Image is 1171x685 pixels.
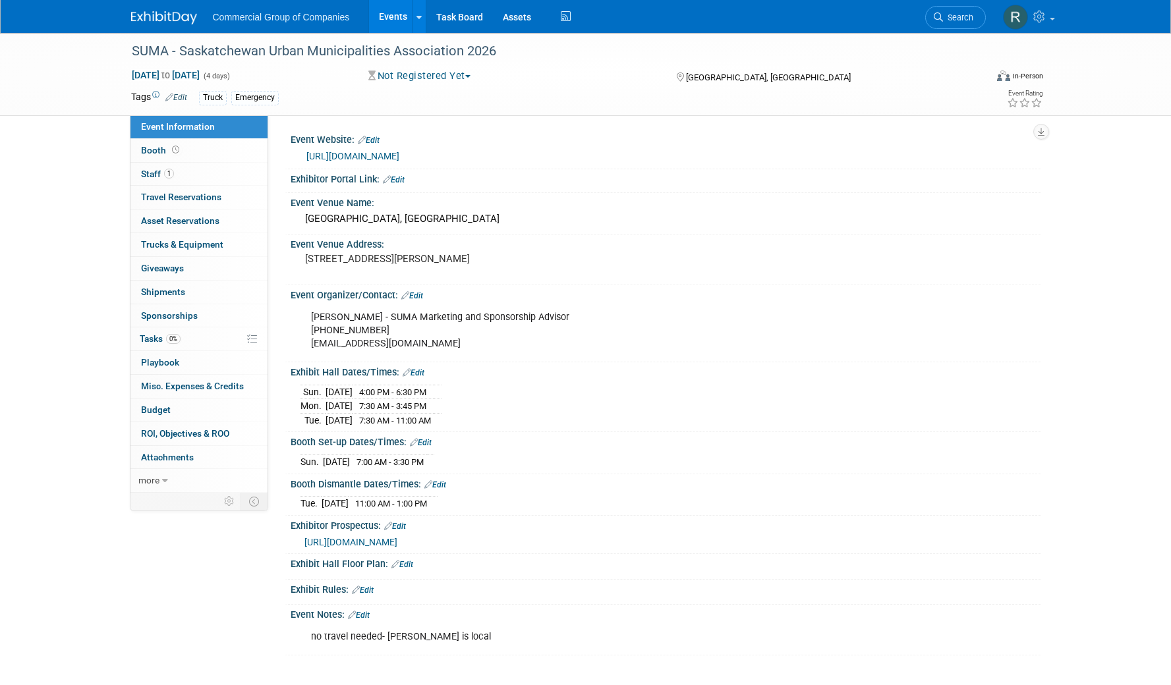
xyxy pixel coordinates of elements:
[130,327,268,350] a: Tasks0%
[291,193,1041,209] div: Event Venue Name:
[130,422,268,445] a: ROI, Objectives & ROO
[130,115,268,138] a: Event Information
[291,474,1041,491] div: Booth Dismantle Dates/Times:
[130,257,268,280] a: Giveaways
[130,186,268,209] a: Travel Reservations
[141,215,219,226] span: Asset Reservations
[130,469,268,492] a: more
[141,169,174,179] span: Staff
[131,11,197,24] img: ExhibitDay
[302,304,896,357] div: [PERSON_NAME] - SUMA Marketing and Sponsorship Advisor [PHONE_NUMBER] [EMAIL_ADDRESS][DOMAIN_NAME]
[383,175,405,184] a: Edit
[159,70,172,80] span: to
[1007,90,1042,97] div: Event Rating
[300,454,323,468] td: Sun.
[348,611,370,620] a: Edit
[300,413,326,427] td: Tue.
[131,90,187,105] td: Tags
[141,428,229,439] span: ROI, Objectives & ROO
[141,287,185,297] span: Shipments
[141,310,198,321] span: Sponsorships
[291,432,1041,449] div: Booth Set-up Dates/Times:
[943,13,973,22] span: Search
[304,537,397,547] a: [URL][DOMAIN_NAME]
[410,438,432,447] a: Edit
[291,605,1041,622] div: Event Notes:
[352,586,374,595] a: Edit
[359,387,426,397] span: 4:00 PM - 6:30 PM
[357,457,424,467] span: 7:00 AM - 3:30 PM
[359,416,431,425] span: 7:30 AM - 11:00 AM
[141,263,184,273] span: Giveaways
[141,121,215,132] span: Event Information
[213,12,350,22] span: Commercial Group of Companies
[199,91,227,105] div: Truck
[166,334,181,344] span: 0%
[925,6,986,29] a: Search
[306,151,399,161] a: [URL][DOMAIN_NAME]
[364,69,476,83] button: Not Registered Yet
[355,499,427,508] span: 11:00 AM - 1:00 PM
[130,233,268,256] a: Trucks & Equipment
[401,291,423,300] a: Edit
[359,401,426,411] span: 7:30 AM - 3:45 PM
[326,399,353,414] td: [DATE]
[138,475,159,485] span: more
[291,169,1041,186] div: Exhibitor Portal Link:
[997,70,1010,81] img: Format-Inperson.png
[323,454,350,468] td: [DATE]
[130,446,268,469] a: Attachments
[300,209,1031,229] div: [GEOGRAPHIC_DATA], [GEOGRAPHIC_DATA]
[202,72,230,80] span: (4 days)
[291,516,1041,533] div: Exhibitor Prospectus:
[291,285,1041,302] div: Event Organizer/Contact:
[908,68,1044,88] div: Event Format
[141,145,182,155] span: Booth
[141,192,221,202] span: Travel Reservations
[131,69,200,81] span: [DATE] [DATE]
[291,580,1041,597] div: Exhibit Rules:
[326,413,353,427] td: [DATE]
[424,480,446,489] a: Edit
[130,139,268,162] a: Booth
[140,333,181,344] span: Tasks
[384,522,406,531] a: Edit
[305,253,588,265] pre: [STREET_ADDRESS][PERSON_NAME]
[141,452,194,462] span: Attachments
[130,163,268,186] a: Staff1
[141,357,179,368] span: Playbook
[130,281,268,304] a: Shipments
[391,560,413,569] a: Edit
[130,209,268,233] a: Asset Reservations
[300,399,326,414] td: Mon.
[141,381,244,391] span: Misc. Expenses & Credits
[300,385,326,399] td: Sun.
[291,554,1041,571] div: Exhibit Hall Floor Plan:
[164,169,174,178] span: 1
[130,351,268,374] a: Playbook
[291,234,1041,251] div: Event Venue Address:
[302,624,896,650] div: no travel needed- [PERSON_NAME] is local
[127,40,966,63] div: SUMA - Saskatchewan Urban Municipalities Association 2026
[1012,71,1043,81] div: In-Person
[130,398,268,422] a: Budget
[326,385,353,399] td: [DATE]
[130,304,268,327] a: Sponsorships
[130,375,268,398] a: Misc. Expenses & Credits
[358,136,380,145] a: Edit
[241,493,268,510] td: Toggle Event Tabs
[403,368,424,377] a: Edit
[300,497,322,510] td: Tue.
[165,93,187,102] a: Edit
[291,362,1041,379] div: Exhibit Hall Dates/Times:
[218,493,241,510] td: Personalize Event Tab Strip
[322,497,349,510] td: [DATE]
[231,91,279,105] div: Emergency
[169,145,182,155] span: Booth not reserved yet
[141,404,171,415] span: Budget
[291,130,1041,147] div: Event Website:
[686,72,851,82] span: [GEOGRAPHIC_DATA], [GEOGRAPHIC_DATA]
[1003,5,1028,30] img: Rod Leland
[141,239,223,250] span: Trucks & Equipment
